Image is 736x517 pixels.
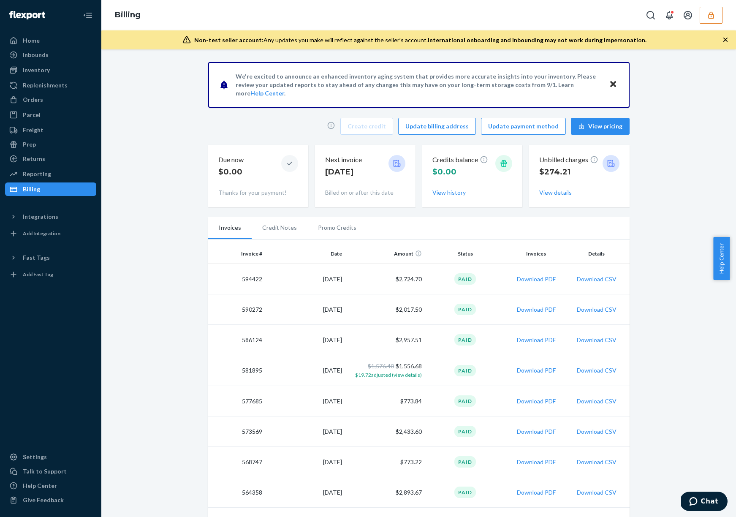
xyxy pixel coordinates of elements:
[517,336,556,344] button: Download PDF
[23,185,40,193] div: Billing
[577,275,617,283] button: Download CSV
[5,108,96,122] a: Parcel
[23,467,67,476] div: Talk to Support
[577,397,617,405] button: Download CSV
[577,336,617,344] button: Download CSV
[571,118,630,135] button: View pricing
[23,111,41,119] div: Parcel
[539,166,598,177] p: $274.21
[194,36,263,44] span: Non-test seller account:
[208,294,266,325] td: 590272
[23,81,68,90] div: Replenishments
[432,167,456,177] span: $0.00
[79,7,96,24] button: Close Navigation
[266,325,345,355] td: [DATE]
[539,188,572,197] button: View details
[208,447,266,477] td: 568747
[208,416,266,447] td: 573569
[23,140,36,149] div: Prep
[23,95,43,104] div: Orders
[23,271,53,278] div: Add Fast Tag
[340,118,393,135] button: Create credit
[208,264,266,294] td: 594422
[5,123,96,137] a: Freight
[454,334,476,346] div: Paid
[713,237,730,280] button: Help Center
[23,51,49,59] div: Inbounds
[368,362,394,370] span: $1,576.40
[266,294,345,325] td: [DATE]
[115,10,141,19] a: Billing
[345,264,425,294] td: $2,724.70
[208,325,266,355] td: 586124
[454,304,476,315] div: Paid
[5,79,96,92] a: Replenishments
[567,244,629,264] th: Details
[432,188,466,197] button: View history
[208,244,266,264] th: Invoice #
[355,370,422,379] button: $19.72adjusted (view details)
[517,305,556,314] button: Download PDF
[5,465,96,478] button: Talk to Support
[5,210,96,223] button: Integrations
[661,7,678,24] button: Open notifications
[23,496,64,504] div: Give Feedback
[325,166,362,177] p: [DATE]
[9,11,45,19] img: Flexport logo
[345,386,425,416] td: $773.84
[23,170,51,178] div: Reporting
[23,66,50,74] div: Inventory
[5,479,96,493] a: Help Center
[355,372,422,378] span: $19.72 adjusted (view details)
[345,416,425,447] td: $2,433.60
[432,155,488,165] p: Credits balance
[23,155,45,163] div: Returns
[517,488,556,497] button: Download PDF
[577,427,617,436] button: Download CSV
[345,325,425,355] td: $2,957.51
[454,487,476,498] div: Paid
[517,397,556,405] button: Download PDF
[577,305,617,314] button: Download CSV
[23,230,60,237] div: Add Integration
[236,72,601,98] p: We're excited to announce an enhanced inventory aging system that provides more accurate insights...
[208,477,266,508] td: 564358
[325,155,362,165] p: Next invoice
[679,7,696,24] button: Open account menu
[218,188,299,197] p: Thanks for your payment!
[345,447,425,477] td: $773.22
[266,477,345,508] td: [DATE]
[681,492,728,513] iframe: Opens a widget where you can chat to one of our agents
[577,458,617,466] button: Download CSV
[194,36,646,44] div: Any updates you make will reflect against the seller's account.
[5,93,96,106] a: Orders
[517,427,556,436] button: Download PDF
[266,264,345,294] td: [DATE]
[577,366,617,375] button: Download CSV
[5,48,96,62] a: Inbounds
[5,227,96,240] a: Add Integration
[23,482,57,490] div: Help Center
[577,488,617,497] button: Download CSV
[266,447,345,477] td: [DATE]
[608,79,619,91] button: Close
[5,251,96,264] button: Fast Tags
[5,34,96,47] a: Home
[642,7,659,24] button: Open Search Box
[23,212,58,221] div: Integrations
[23,453,47,461] div: Settings
[517,275,556,283] button: Download PDF
[517,366,556,375] button: Download PDF
[454,273,476,285] div: Paid
[517,458,556,466] button: Download PDF
[5,493,96,507] button: Give Feedback
[307,217,367,238] li: Promo Credits
[208,355,266,386] td: 581895
[266,416,345,447] td: [DATE]
[23,253,50,262] div: Fast Tags
[5,138,96,151] a: Prep
[108,3,147,27] ol: breadcrumbs
[539,155,598,165] p: Unbilled charges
